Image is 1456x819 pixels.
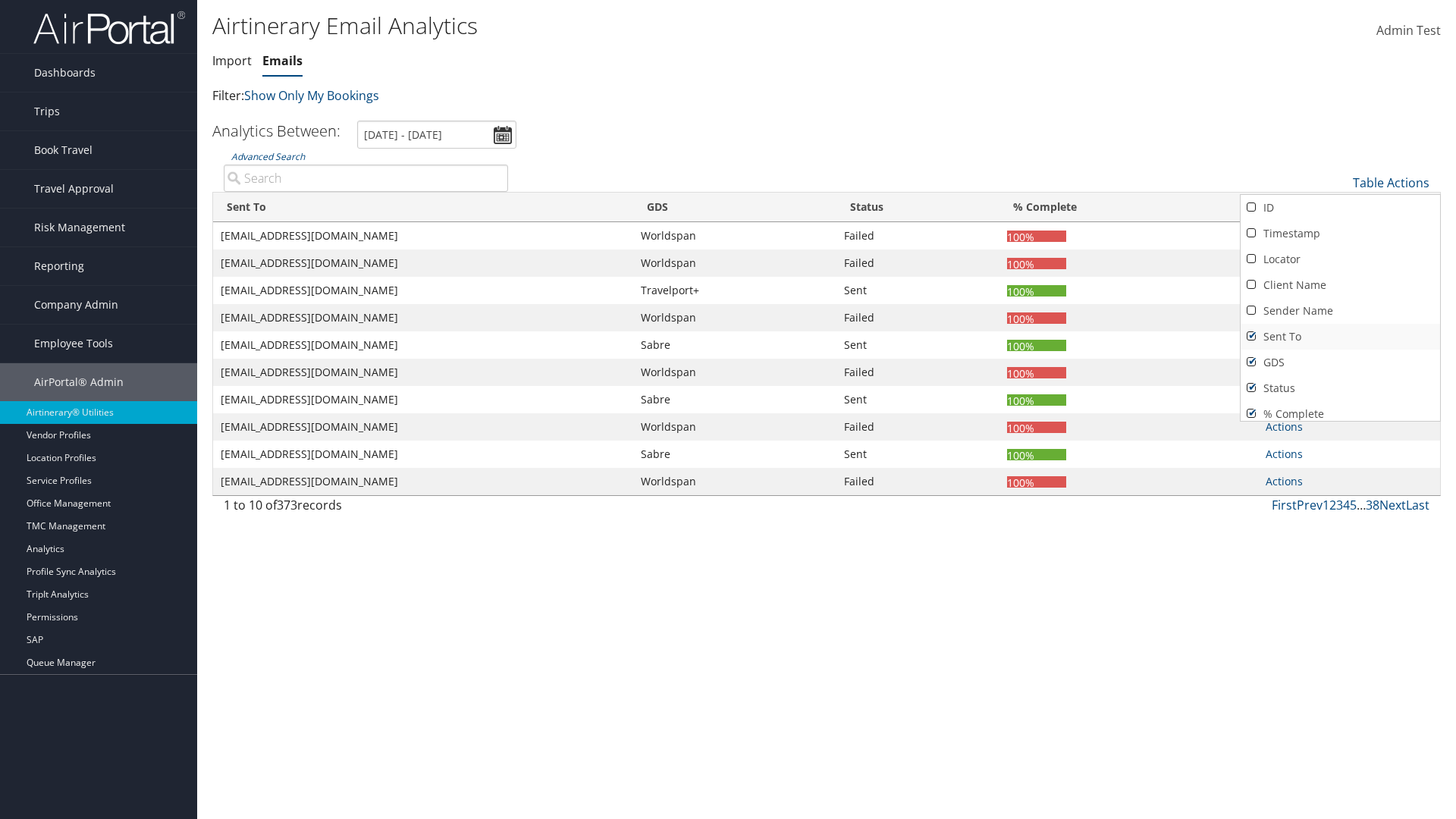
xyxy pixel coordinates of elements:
[34,325,113,362] span: Employee Tools
[1241,350,1440,375] a: GDS
[34,54,96,92] span: Dashboards
[33,10,185,45] img: airportal-logo.png
[1241,324,1440,350] a: Sent To
[1241,272,1440,298] a: Client Name
[34,131,93,169] span: Book Travel
[34,209,125,246] span: Risk Management
[1241,375,1440,401] a: Status
[1241,298,1440,324] a: Sender Name
[1241,401,1440,427] a: % Complete
[34,170,114,208] span: Travel Approval
[34,93,60,130] span: Trips
[34,363,124,401] span: AirPortal® Admin
[1241,195,1440,221] a: ID
[34,286,118,324] span: Company Admin
[34,247,84,285] span: Reporting
[1241,221,1440,246] a: Timestamp
[1241,246,1440,272] a: Locator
